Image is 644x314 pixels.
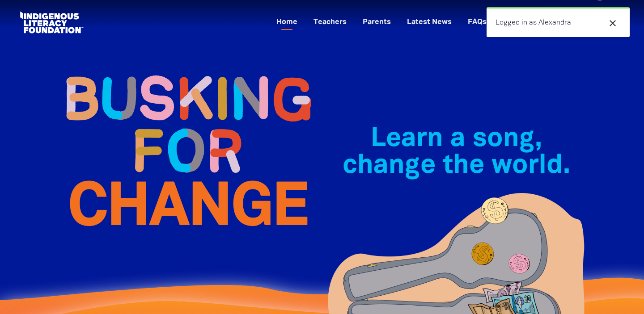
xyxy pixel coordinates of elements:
span: Learn a song, change the world. [343,127,570,178]
a: Parents [357,15,396,30]
a: Teachers [308,15,352,30]
i: close [607,18,618,29]
button: close [605,17,621,29]
a: Latest News [402,15,457,30]
a: Home [271,15,303,30]
a: FAQs [462,15,492,30]
div: Logged in as Alexandra [487,7,630,37]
